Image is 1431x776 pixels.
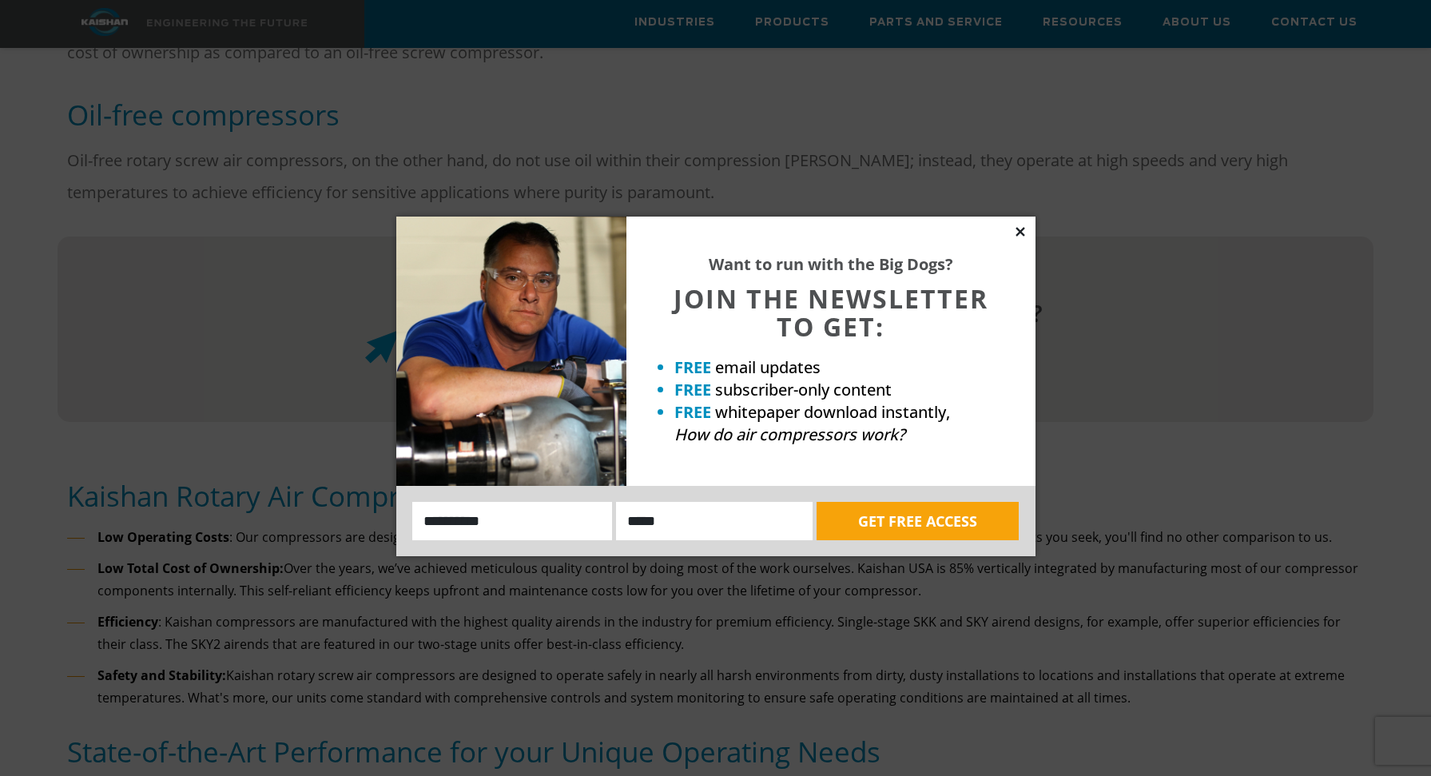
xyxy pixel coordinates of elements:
[616,502,813,540] input: Email
[715,356,821,378] span: email updates
[709,253,953,275] strong: Want to run with the Big Dogs?
[1013,225,1028,239] button: Close
[715,379,892,400] span: subscriber-only content
[674,379,711,400] strong: FREE
[674,356,711,378] strong: FREE
[674,424,905,445] em: How do air compressors work?
[412,502,613,540] input: Name:
[674,401,711,423] strong: FREE
[715,401,950,423] span: whitepaper download instantly,
[674,281,988,344] span: JOIN THE NEWSLETTER TO GET:
[817,502,1019,540] button: GET FREE ACCESS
